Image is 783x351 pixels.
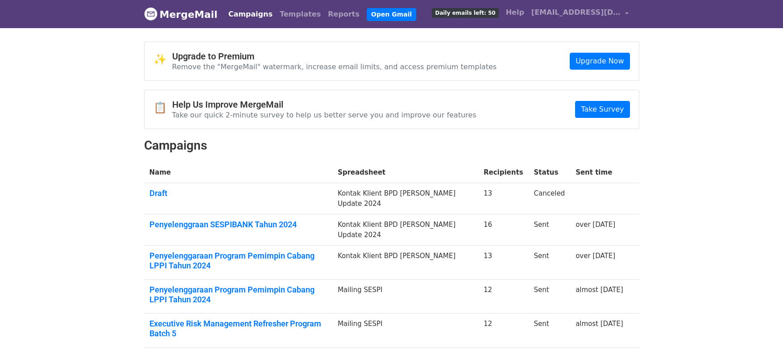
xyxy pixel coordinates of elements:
[529,183,571,214] td: Canceled
[324,5,363,23] a: Reports
[149,319,327,338] a: Executive Risk Management Refresher Program Batch 5
[172,110,476,120] p: Take our quick 2-minute survey to help us better serve you and improve our features
[332,214,478,246] td: Kontak Klient BPD [PERSON_NAME] Update 2024
[367,8,416,21] a: Open Gmail
[144,162,332,183] th: Name
[575,101,630,118] a: Take Survey
[502,4,528,21] a: Help
[428,4,502,21] a: Daily emails left: 50
[529,246,571,280] td: Sent
[478,313,529,347] td: 12
[576,320,623,328] a: almost [DATE]
[276,5,324,23] a: Templates
[529,214,571,246] td: Sent
[478,246,529,280] td: 13
[153,101,172,114] span: 📋
[478,214,529,246] td: 16
[529,313,571,347] td: Sent
[576,221,615,229] a: over [DATE]
[528,4,632,25] a: [EMAIL_ADDRESS][DOMAIN_NAME]
[478,162,529,183] th: Recipients
[332,246,478,280] td: Kontak Klient BPD [PERSON_NAME]
[529,162,571,183] th: Status
[149,188,327,198] a: Draft
[144,7,157,21] img: MergeMail logo
[172,62,497,71] p: Remove the "MergeMail" watermark, increase email limits, and access premium templates
[149,285,327,304] a: Penyelenggaraan Program Pemimpin Cabang LPPI Tahun 2024
[332,162,478,183] th: Spreadsheet
[570,162,628,183] th: Sent time
[144,5,218,24] a: MergeMail
[225,5,276,23] a: Campaigns
[153,53,172,66] span: ✨
[144,138,639,153] h2: Campaigns
[576,286,623,294] a: almost [DATE]
[172,51,497,62] h4: Upgrade to Premium
[172,99,476,110] h4: Help Us Improve MergeMail
[478,183,529,214] td: 13
[531,7,621,18] span: [EMAIL_ADDRESS][DOMAIN_NAME]
[149,251,327,270] a: Penyelenggaraan Program Pemimpin Cabang LPPI Tahun 2024
[576,252,615,260] a: over [DATE]
[478,280,529,313] td: 12
[332,313,478,347] td: Mailing SESPI
[149,220,327,230] a: Penyelenggraan SESPIBANK Tahun 2024
[529,280,571,313] td: Sent
[432,8,498,18] span: Daily emails left: 50
[332,280,478,313] td: Mailing SESPI
[570,53,630,70] a: Upgrade Now
[332,183,478,214] td: Kontak Klient BPD [PERSON_NAME] Update 2024
[738,308,783,351] iframe: Chat Widget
